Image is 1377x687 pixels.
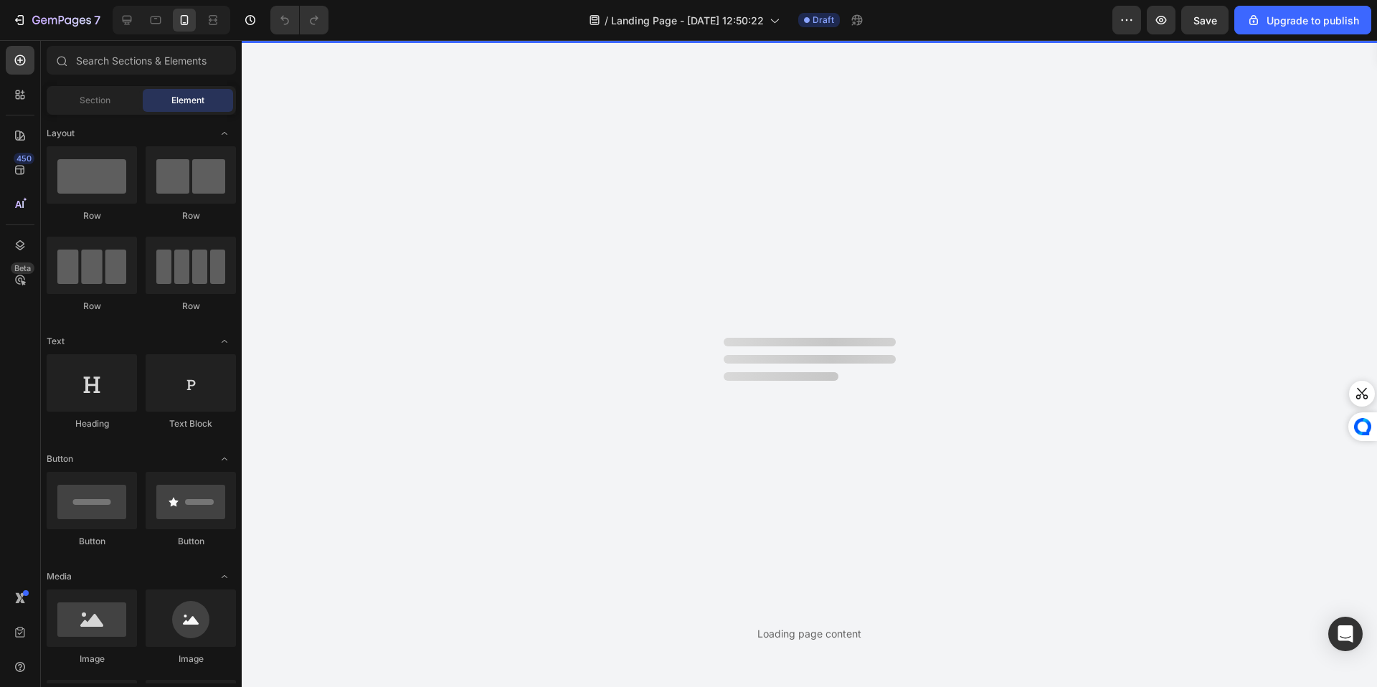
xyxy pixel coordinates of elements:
div: Row [146,209,236,222]
div: Row [146,300,236,313]
span: Toggle open [213,447,236,470]
div: Heading [47,417,137,430]
div: Row [47,209,137,222]
div: Image [146,653,236,665]
div: Row [47,300,137,313]
span: Landing Page - [DATE] 12:50:22 [611,13,764,28]
div: Text Block [146,417,236,430]
span: Save [1193,14,1217,27]
button: 7 [6,6,107,34]
button: Save [1181,6,1229,34]
span: Element [171,94,204,107]
div: Upgrade to publish [1246,13,1359,28]
div: Button [146,535,236,548]
input: Search Sections & Elements [47,46,236,75]
p: 7 [94,11,100,29]
span: Layout [47,127,75,140]
span: Button [47,453,73,465]
div: Open Intercom Messenger [1328,617,1363,651]
span: Toggle open [213,330,236,353]
div: Beta [11,262,34,274]
button: Upgrade to publish [1234,6,1371,34]
span: Media [47,570,72,583]
span: Section [80,94,110,107]
div: Image [47,653,137,665]
div: 450 [14,153,34,164]
span: Toggle open [213,122,236,145]
span: Draft [813,14,834,27]
span: Text [47,335,65,348]
div: Loading page content [757,626,861,641]
div: Undo/Redo [270,6,328,34]
span: / [605,13,608,28]
span: Toggle open [213,565,236,588]
div: Button [47,535,137,548]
